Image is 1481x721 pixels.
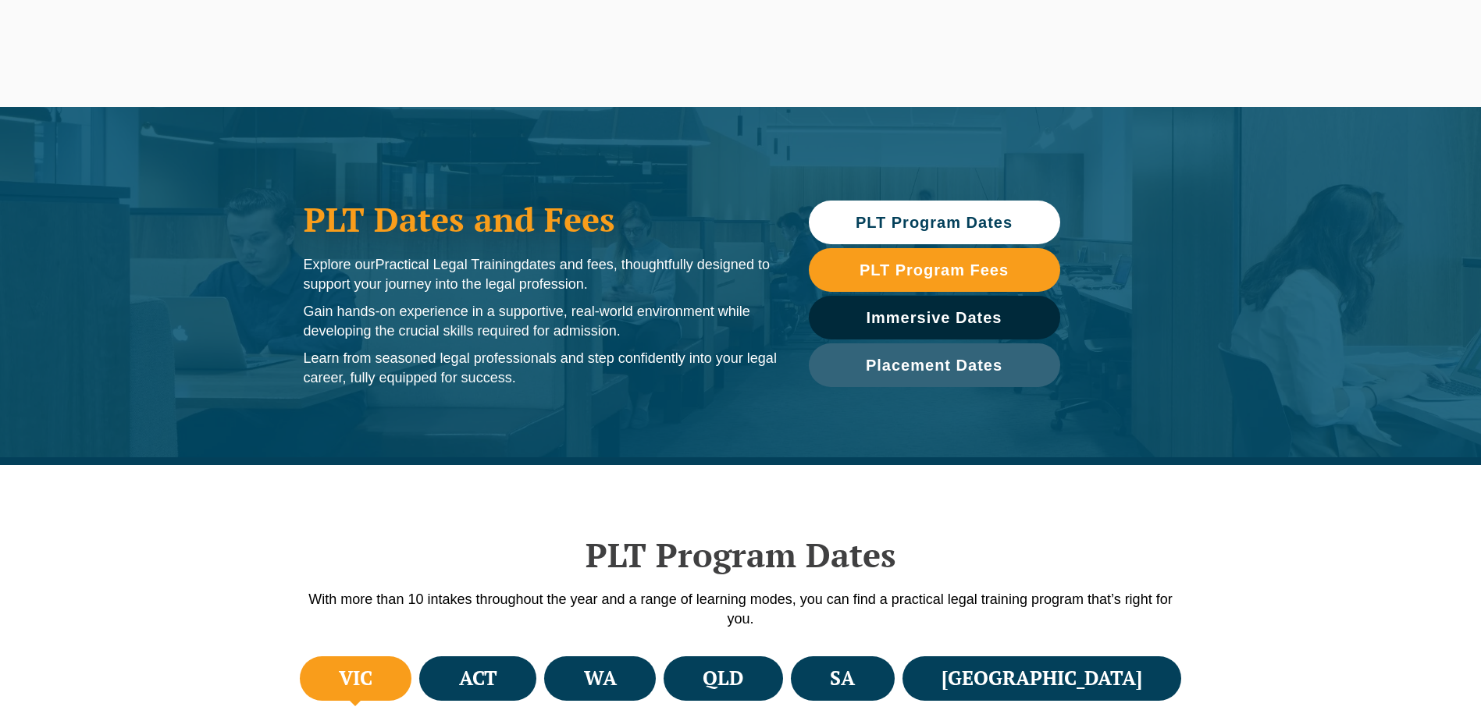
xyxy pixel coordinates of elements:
[809,248,1060,292] a: PLT Program Fees
[809,201,1060,244] a: PLT Program Dates
[809,343,1060,387] a: Placement Dates
[867,310,1002,325] span: Immersive Dates
[866,357,1002,373] span: Placement Dates
[860,262,1009,278] span: PLT Program Fees
[304,200,778,239] h1: PLT Dates and Fees
[296,535,1186,574] h2: PLT Program Dates
[304,349,778,388] p: Learn from seasoned legal professionals and step confidently into your legal career, fully equipp...
[339,666,372,691] h4: VIC
[856,215,1013,230] span: PLT Program Dates
[459,666,497,691] h4: ACT
[830,666,855,691] h4: SA
[809,296,1060,339] a: Immersive Dates
[584,666,617,691] h4: WA
[942,666,1142,691] h4: [GEOGRAPHIC_DATA]
[703,666,743,691] h4: QLD
[304,302,778,341] p: Gain hands-on experience in a supportive, real-world environment while developing the crucial ski...
[376,257,522,272] span: Practical Legal Training
[296,590,1186,629] p: With more than 10 intakes throughout the year and a range of learning modes, you can find a pract...
[304,255,778,294] p: Explore our dates and fees, thoughtfully designed to support your journey into the legal profession.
